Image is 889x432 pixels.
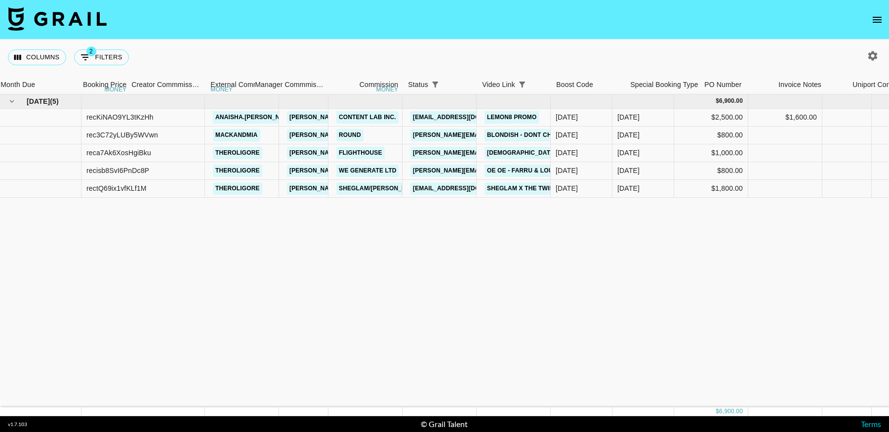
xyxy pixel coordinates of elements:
a: theroligore [213,182,262,195]
div: Status [408,75,428,94]
div: $1,000.00 [674,144,748,162]
div: $ [716,97,719,105]
div: Sep '25 [617,148,640,158]
div: Special Booking Type [625,75,699,94]
div: Video Link [477,75,551,94]
div: 1 active filter [428,78,442,91]
div: Booking Price [83,75,126,94]
div: Sep '25 [617,183,640,193]
a: [PERSON_NAME][EMAIL_ADDRESS][PERSON_NAME][DOMAIN_NAME] [410,147,622,159]
div: rec3C72yLUBy5WVwn [86,130,158,140]
div: 28/07/2025 [556,112,578,122]
div: money [376,86,398,92]
a: [PERSON_NAME][EMAIL_ADDRESS][DOMAIN_NAME] [287,165,448,177]
div: PO Number [704,75,741,94]
div: External Commission [210,75,277,94]
a: [PERSON_NAME][EMAIL_ADDRESS][DOMAIN_NAME] [287,147,448,159]
div: Video Link [482,75,515,94]
a: [PERSON_NAME][EMAIL_ADDRESS][DOMAIN_NAME] [287,129,448,141]
a: [PERSON_NAME][EMAIL_ADDRESS][DOMAIN_NAME] [410,129,571,141]
div: © Grail Talent [421,419,468,429]
div: Month Due [0,75,35,94]
button: hide children [5,94,19,108]
a: Terms [861,419,881,429]
button: Show filters [428,78,442,91]
span: [DATE] [27,96,50,106]
div: 14/09/2025 [556,130,578,140]
div: $ [716,407,719,416]
div: recisb8SvI6PnDc8P [86,166,149,175]
a: theroligore [213,165,262,177]
div: Creator Commmission Override [131,75,205,94]
div: Sep '25 [617,130,640,140]
div: money [210,86,233,92]
a: SHEGLAM/[PERSON_NAME] [336,182,424,195]
div: Invoice Notes [778,75,821,94]
div: Special Booking Type [630,75,698,94]
div: 6,900.00 [719,97,743,105]
div: money [104,86,126,92]
button: Sort [442,78,456,91]
div: Manager Commmission Override [255,75,324,94]
div: 17/09/2025 [556,148,578,158]
div: $800.00 [674,127,748,144]
div: 1 active filter [515,78,529,91]
div: Sep '25 [617,166,640,175]
div: PO Number [699,75,773,94]
span: ( 5 ) [50,96,59,106]
div: v 1.7.103 [8,421,27,428]
a: theroligore [213,147,262,159]
a: We Generate Ltd [336,165,399,177]
img: Grail Talent [8,7,107,31]
button: open drawer [867,10,887,30]
a: mackandmia [213,129,260,141]
a: anaisha.[PERSON_NAME] [213,111,298,124]
button: Show filters [515,78,529,91]
a: [EMAIL_ADDRESS][DOMAIN_NAME] [410,182,521,195]
div: 6,900.00 [719,407,743,416]
div: Boost Code [551,75,625,94]
a: [PERSON_NAME][EMAIL_ADDRESS][DOMAIN_NAME] [287,111,448,124]
a: Blondish - Dont Cha [485,129,559,141]
div: Creator Commmission Override [131,75,201,94]
div: reca7Ak6XosHgiBku [86,148,151,158]
a: [PERSON_NAME][EMAIL_ADDRESS][DOMAIN_NAME] [287,182,448,195]
a: OE OE - FARRU & Louis.bpm [485,165,576,177]
div: $800.00 [674,162,748,180]
button: Show filters [74,49,129,65]
div: $1,600.00 [785,112,817,122]
button: Select columns [8,49,66,65]
div: Sep '25 [617,112,640,122]
a: Content Lab Inc. [336,111,399,124]
div: 16/09/2025 [556,166,578,175]
a: Lemon8 Promo [485,111,539,124]
a: SHEGLAM X THE TWILIGHT SAGA COLLECTION [485,182,630,195]
div: Boost Code [556,75,593,94]
a: [EMAIL_ADDRESS][DOMAIN_NAME] [410,111,521,124]
div: recKiNAO9YL3tKzHh [86,112,154,122]
div: $2,500.00 [674,109,748,127]
div: $1,800.00 [674,180,748,198]
a: [DEMOGRAPHIC_DATA][PERSON_NAME] - The Dead Dance [485,147,669,159]
div: Manager Commmission Override [255,75,329,94]
span: 2 [86,46,96,56]
div: 09/09/2025 [556,183,578,193]
a: [PERSON_NAME][EMAIL_ADDRESS][DOMAIN_NAME] [410,165,571,177]
div: Invoice Notes [773,75,848,94]
div: Commission [360,75,399,94]
div: rectQ69ix1vfKLf1M [86,183,147,193]
button: Sort [529,78,543,91]
a: Flighthouse [336,147,385,159]
a: Round [336,129,364,141]
div: Status [403,75,477,94]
